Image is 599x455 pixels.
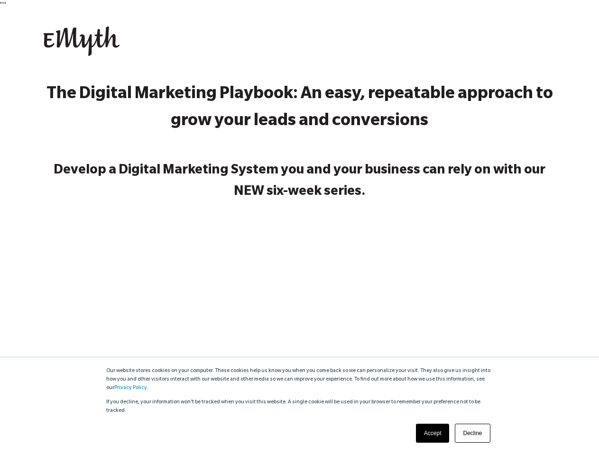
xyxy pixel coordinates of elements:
[416,424,450,443] a: Accept
[114,385,147,391] a: Privacy Policy
[106,398,493,415] p: If you decline, your information won’t be tracked when you visit this website. A single cookie wi...
[106,367,493,392] p: Our website stores cookies on your computer. These cookies help us know you when you come back so...
[54,164,545,200] strong: Develop a Digital Marketing System you and your business can rely on with our NEW six-week series.
[44,27,120,56] img: EMyth
[46,86,553,131] strong: The Digital Marketing Playbook: An easy, repeatable approach to grow your leads and conversions
[455,424,490,443] a: Decline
